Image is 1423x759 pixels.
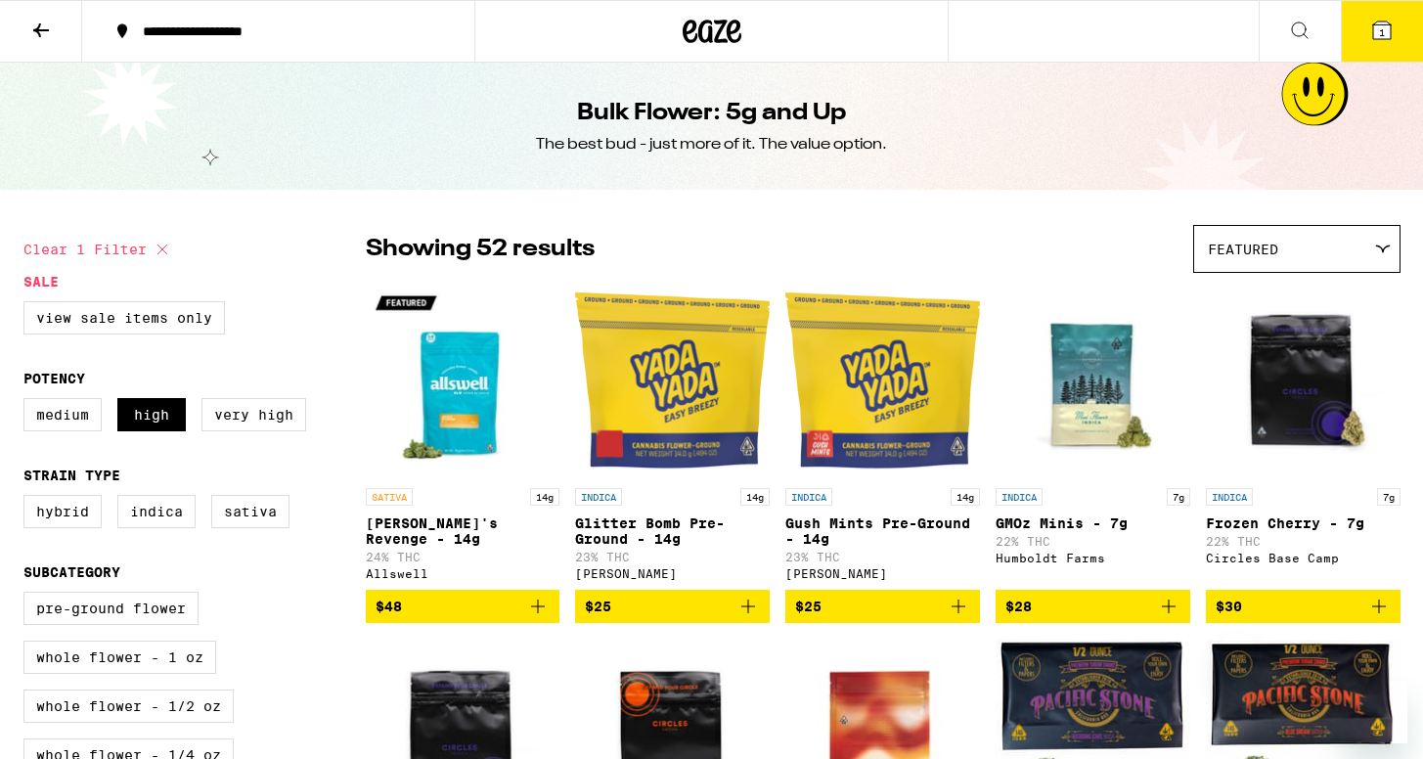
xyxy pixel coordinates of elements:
[585,599,611,614] span: $25
[1005,599,1032,614] span: $28
[23,468,120,483] legend: Strain Type
[575,567,770,580] div: [PERSON_NAME]
[366,283,560,590] a: Open page for Jack's Revenge - 14g from Allswell
[23,641,216,674] label: Whole Flower - 1 oz
[1206,535,1401,548] p: 22% THC
[1206,515,1401,531] p: Frozen Cherry - 7g
[575,283,770,478] img: Yada Yada - Glitter Bomb Pre-Ground - 14g
[23,371,85,386] legend: Potency
[795,599,822,614] span: $25
[536,134,887,156] div: The best bud - just more of it. The value option.
[740,488,770,506] p: 14g
[1208,242,1278,257] span: Featured
[996,515,1190,531] p: GMOz Minis - 7g
[1379,26,1385,38] span: 1
[23,301,225,335] label: View Sale Items Only
[23,495,102,528] label: Hybrid
[996,488,1043,506] p: INDICA
[1206,283,1401,478] img: Circles Base Camp - Frozen Cherry - 7g
[23,274,59,290] legend: Sale
[23,564,120,580] legend: Subcategory
[23,592,199,625] label: Pre-ground Flower
[996,283,1190,590] a: Open page for GMOz Minis - 7g from Humboldt Farms
[530,488,559,506] p: 14g
[785,283,980,478] img: Yada Yada - Gush Mints Pre-Ground - 14g
[1206,283,1401,590] a: Open page for Frozen Cherry - 7g from Circles Base Camp
[211,495,289,528] label: Sativa
[366,551,560,563] p: 24% THC
[785,488,832,506] p: INDICA
[1206,488,1253,506] p: INDICA
[117,495,196,528] label: Indica
[996,590,1190,623] button: Add to bag
[951,488,980,506] p: 14g
[1341,1,1423,62] button: 1
[577,97,846,130] h1: Bulk Flower: 5g and Up
[376,599,402,614] span: $48
[575,551,770,563] p: 23% THC
[366,233,595,266] p: Showing 52 results
[1345,681,1407,743] iframe: Button to launch messaging window
[366,515,560,547] p: [PERSON_NAME]'s Revenge - 14g
[1377,488,1401,506] p: 7g
[23,225,174,274] button: Clear 1 filter
[366,590,560,623] button: Add to bag
[996,552,1190,564] div: Humboldt Farms
[117,398,186,431] label: High
[366,283,560,478] img: Allswell - Jack's Revenge - 14g
[575,515,770,547] p: Glitter Bomb Pre-Ground - 14g
[201,398,306,431] label: Very High
[575,283,770,590] a: Open page for Glitter Bomb Pre-Ground - 14g from Yada Yada
[575,488,622,506] p: INDICA
[23,398,102,431] label: Medium
[996,283,1190,478] img: Humboldt Farms - GMOz Minis - 7g
[575,590,770,623] button: Add to bag
[1167,488,1190,506] p: 7g
[785,283,980,590] a: Open page for Gush Mints Pre-Ground - 14g from Yada Yada
[23,690,234,723] label: Whole Flower - 1/2 oz
[785,551,980,563] p: 23% THC
[366,488,413,506] p: SATIVA
[785,515,980,547] p: Gush Mints Pre-Ground - 14g
[1219,634,1258,673] iframe: Close message
[996,535,1190,548] p: 22% THC
[785,590,980,623] button: Add to bag
[1206,552,1401,564] div: Circles Base Camp
[1206,590,1401,623] button: Add to bag
[1216,599,1242,614] span: $30
[785,567,980,580] div: [PERSON_NAME]
[366,567,560,580] div: Allswell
